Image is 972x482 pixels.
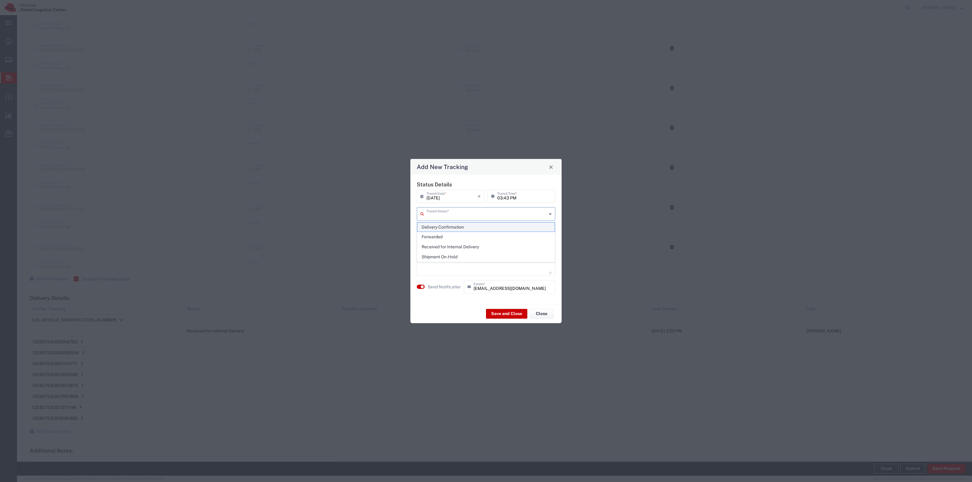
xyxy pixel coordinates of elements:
[547,163,555,171] button: Close
[417,162,468,171] h4: Add New Tracking
[417,222,555,232] span: Delivery Confirmation
[417,242,555,252] span: Received for Internal Delivery
[428,283,462,290] label: Send Notification
[486,309,527,318] button: Save and Close
[529,309,554,318] button: Close
[417,232,555,242] span: Forwarded
[428,283,461,290] agx-label: Send Notification
[417,181,555,188] h5: Status Details
[477,192,481,201] i: ×
[417,252,555,262] span: Shipment On-Hold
